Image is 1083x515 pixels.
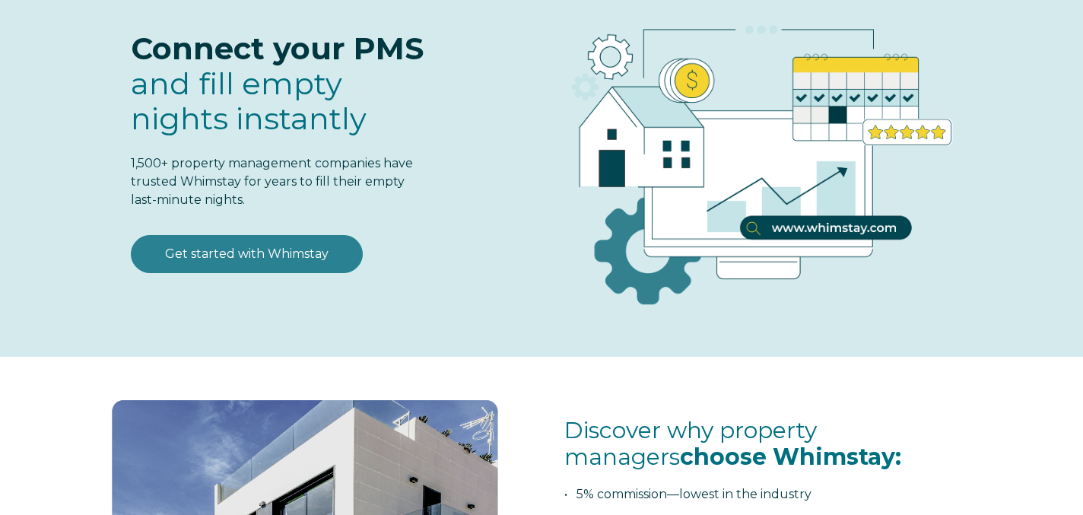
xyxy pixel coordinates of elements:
span: 1,500+ property management companies have trusted Whimstay for years to fill their empty last-min... [131,156,413,207]
a: Get started with Whimstay [131,235,363,273]
span: fill empty nights instantly [131,65,367,137]
span: Discover why property managers [564,416,901,471]
span: • 5% commission—lowest in the industry [564,487,811,501]
span: choose Whimstay: [680,443,901,471]
span: Connect your PMS [131,30,424,67]
span: and [131,65,367,137]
